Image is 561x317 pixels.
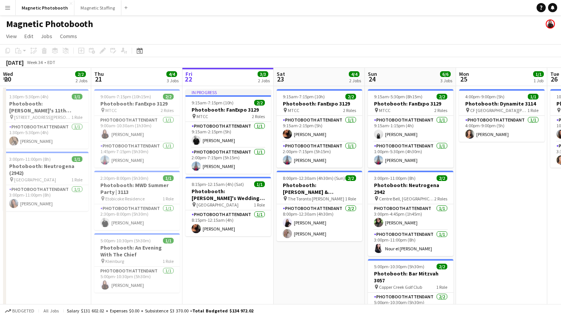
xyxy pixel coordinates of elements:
[94,267,180,293] app-card-role: Photobooth Attendant1/15:00pm-10:30pm (5h30m)[PERSON_NAME]
[368,100,453,107] h3: Photobooth: FanExpo 3129
[277,171,362,241] app-job-card: 8:00pm-12:30am (4h30m) (Sun)2/2Photobooth: [PERSON_NAME] & [PERSON_NAME]'s Wedding 2955 The Toron...
[254,202,265,208] span: 1 Role
[41,33,52,40] span: Jobs
[60,33,77,40] span: Comms
[94,233,180,293] app-job-card: 5:00pm-10:30pm (5h30m)1/1Photobooth: An Evening With The Chief Kleinburg1 RolePhotobooth Attendan...
[534,78,543,83] div: 1 Job
[549,75,559,83] span: 26
[368,270,453,284] h3: Photobooth: Bar Mitzvah 3057
[379,107,390,113] span: MTCC
[546,19,555,29] app-user-avatar: Maria Lopes
[38,31,55,41] a: Jobs
[368,171,453,256] app-job-card: 3:00pm-11:00pm (8h)2/2Photobooth: Neutrogena 2942 Centre Bell, [GEOGRAPHIC_DATA]2 RolesPhotobooth...
[368,70,377,77] span: Sun
[197,114,208,119] span: MTCC
[277,89,362,168] div: 9:15am-7:15pm (10h)2/2Photobooth: FanExpo 3129 MTCC2 RolesPhotobooth Attendant1/19:15am-2:15pm (5...
[94,116,180,142] app-card-role: Photobooth Attendant1/19:00am-10:30am (1h30m)[PERSON_NAME]
[100,175,148,181] span: 2:30pm-8:00pm (5h30m)
[3,185,89,211] app-card-role: Photobooth Attendant1/13:00pm-11:00pm (8h)[PERSON_NAME]
[465,94,505,99] span: 4:00pm-9:00pm (5h)
[440,78,452,83] div: 3 Jobs
[345,94,356,99] span: 2/2
[42,308,60,314] span: All jobs
[57,31,80,41] a: Comms
[163,258,174,264] span: 1 Role
[288,196,344,202] span: The Toronto [PERSON_NAME]
[550,70,559,77] span: Tue
[185,106,271,113] h3: Photobooth: FanExpo 3129
[288,107,299,113] span: MTCC
[192,181,244,187] span: 8:15pm-12:15am (4h) (Sat)
[2,75,13,83] span: 20
[71,114,82,120] span: 1 Role
[3,152,89,211] app-job-card: 3:00pm-11:00pm (8h)1/1Photobooth: Neutrogena (2942) [GEOGRAPHIC_DATA]1 RolePhotobooth Attendant1/...
[276,75,285,83] span: 23
[343,107,356,113] span: 2 Roles
[163,238,174,243] span: 1/1
[437,175,447,181] span: 2/2
[368,89,453,168] app-job-card: 9:15am-5:30pm (8h15m)2/2Photobooth: FanExpo 3129 MTCC2 RolesPhotobooth Attendant1/19:15am-1:15pm ...
[459,70,469,77] span: Mon
[100,94,151,99] span: 9:00am-7:15pm (10h15m)
[277,116,362,142] app-card-role: Photobooth Attendant1/19:15am-2:15pm (5h)[PERSON_NAME]
[440,71,451,77] span: 6/6
[254,100,265,106] span: 2/2
[67,308,253,314] div: Salary $131 602.02 + Expenses $0.00 + Subsistence $3 370.00 =
[105,196,145,202] span: Etobicoke Residence
[185,148,271,174] app-card-role: Photobooth Attendant1/12:00pm-7:15pm (5h15m)[PERSON_NAME]
[436,284,447,290] span: 1 Role
[75,71,86,77] span: 2/2
[163,175,174,181] span: 1/1
[277,70,285,77] span: Sat
[185,188,271,202] h3: Photobooth: [PERSON_NAME]'s Wedding 2686
[25,59,44,65] span: Week 34
[76,78,87,83] div: 2 Jobs
[184,75,192,83] span: 22
[374,264,424,269] span: 5:00pm-10:30pm (5h30m)
[185,177,271,236] div: 8:15pm-12:15am (4h) (Sat)1/1Photobooth: [PERSON_NAME]'s Wedding 2686 [GEOGRAPHIC_DATA]1 RolePhoto...
[345,196,356,202] span: 1 Role
[368,182,453,195] h3: Photobooth: Neutrogena 2942
[368,116,453,142] app-card-role: Photobooth Attendant1/19:15am-1:15pm (4h)[PERSON_NAME]
[3,100,89,114] h3: Photobooth: [PERSON_NAME]'s 11th Birthday (3104)
[459,89,545,142] app-job-card: 4:00pm-9:00pm (5h)1/1Photobooth: Dynamite 3114 CF [GEOGRAPHIC_DATA][PERSON_NAME]1 RolePhotobooth ...
[252,114,265,119] span: 2 Roles
[197,202,239,208] span: [GEOGRAPHIC_DATA]
[94,70,104,77] span: Thu
[163,94,174,99] span: 2/2
[94,142,180,168] app-card-role: Photobooth Attendant1/11:45pm-7:15pm (5h30m)[PERSON_NAME]
[434,196,447,202] span: 2 Roles
[277,100,362,107] h3: Photobooth: FanExpo 3129
[277,204,362,241] app-card-role: Photobooth Attendant2/28:00pm-12:30am (4h30m)[PERSON_NAME][PERSON_NAME]
[94,171,180,230] div: 2:30pm-8:00pm (5h30m)1/1Photobooth: MWD Summer Party | 3113 Etobicoke Residence1 RolePhotobooth A...
[277,142,362,168] app-card-role: Photobooth Attendant1/12:00pm-7:15pm (5h15m)[PERSON_NAME]
[277,182,362,195] h3: Photobooth: [PERSON_NAME] & [PERSON_NAME]'s Wedding 2955
[16,0,74,15] button: Magnetic Photobooth
[258,71,268,77] span: 3/3
[21,31,36,41] a: Edit
[74,0,121,15] button: Magnetic Staffing
[94,100,180,107] h3: Photobooth: FanExpo 3129
[533,71,544,77] span: 1/1
[258,78,270,83] div: 2 Jobs
[185,210,271,236] app-card-role: Photobooth Attendant1/18:15pm-12:15am (4h)[PERSON_NAME]
[3,163,89,176] h3: Photobooth: Neutrogena (2942)
[161,107,174,113] span: 2 Roles
[192,100,234,106] span: 9:15am-7:15pm (10h)
[6,33,17,40] span: View
[379,284,422,290] span: Copper Creek Golf Club
[434,107,447,113] span: 2 Roles
[4,307,35,315] button: Budgeted
[100,238,151,243] span: 5:00pm-10:30pm (5h30m)
[192,308,253,314] span: Total Budgeted $134 972.02
[283,175,345,181] span: 8:00pm-12:30am (4h30m) (Sun)
[94,89,180,168] app-job-card: 9:00am-7:15pm (10h15m)2/2Photobooth: FanExpo 3129 MTCC2 RolesPhotobooth Attendant1/19:00am-10:30a...
[459,116,545,142] app-card-role: Photobooth Attendant1/14:00pm-9:00pm (5h)[PERSON_NAME]
[9,94,48,99] span: 1:30pm-5:30pm (4h)
[185,89,271,174] app-job-card: In progress9:15am-7:15pm (10h)2/2Photobooth: FanExpo 3129 MTCC2 RolesPhotobooth Attendant1/19:15a...
[6,18,93,30] h1: Magnetic Photobooth
[94,204,180,230] app-card-role: Photobooth Attendant1/12:30pm-8:00pm (5h30m)[PERSON_NAME]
